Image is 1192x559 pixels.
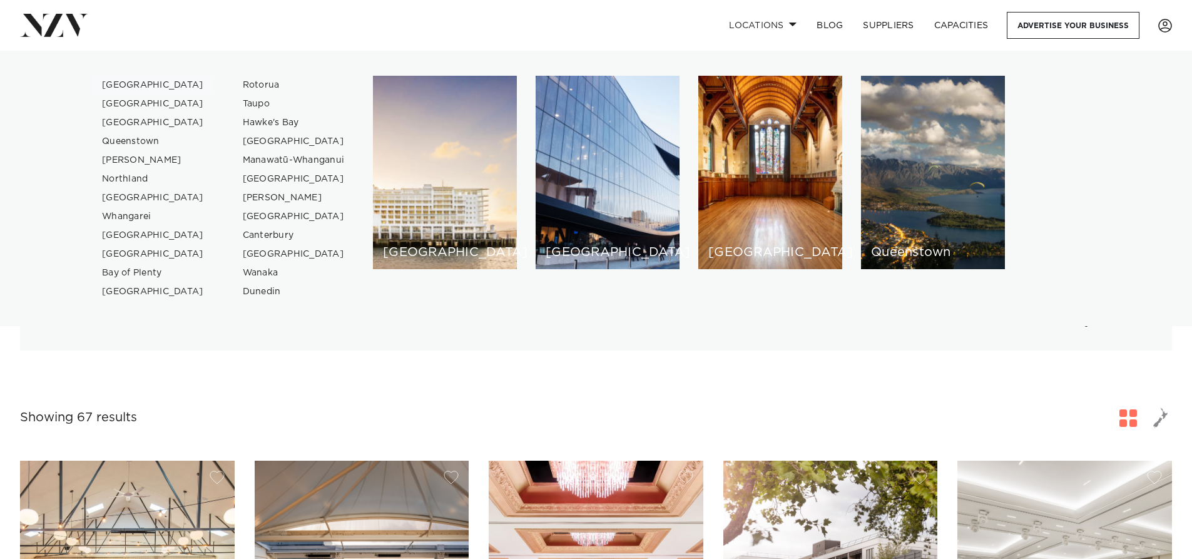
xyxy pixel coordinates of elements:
[92,245,214,264] a: [GEOGRAPHIC_DATA]
[233,188,355,207] a: [PERSON_NAME]
[92,151,214,170] a: [PERSON_NAME]
[373,76,517,269] a: Auckland venues [GEOGRAPHIC_DATA]
[233,132,355,151] a: [GEOGRAPHIC_DATA]
[861,76,1005,269] a: Queenstown venues Queenstown
[233,264,355,282] a: Wanaka
[233,282,355,301] a: Dunedin
[92,113,214,132] a: [GEOGRAPHIC_DATA]
[233,151,355,170] a: Manawatū-Whanganui
[92,132,214,151] a: Queenstown
[20,14,88,36] img: nzv-logo.png
[92,207,214,226] a: Whangarei
[92,226,214,245] a: [GEOGRAPHIC_DATA]
[92,188,214,207] a: [GEOGRAPHIC_DATA]
[698,76,842,269] a: Christchurch venues [GEOGRAPHIC_DATA]
[92,282,214,301] a: [GEOGRAPHIC_DATA]
[92,95,214,113] a: [GEOGRAPHIC_DATA]
[233,113,355,132] a: Hawke's Bay
[92,76,214,95] a: [GEOGRAPHIC_DATA]
[92,170,214,188] a: Northland
[233,245,355,264] a: [GEOGRAPHIC_DATA]
[233,226,355,245] a: Canterbury
[233,95,355,113] a: Taupo
[92,264,214,282] a: Bay of Plenty
[924,12,999,39] a: Capacities
[20,408,137,428] div: Showing 67 results
[1007,12,1139,39] a: Advertise your business
[871,246,995,259] h6: Queenstown
[853,12,924,39] a: SUPPLIERS
[546,246,670,259] h6: [GEOGRAPHIC_DATA]
[719,12,807,39] a: Locations
[536,76,680,269] a: Wellington venues [GEOGRAPHIC_DATA]
[233,207,355,226] a: [GEOGRAPHIC_DATA]
[708,246,832,259] h6: [GEOGRAPHIC_DATA]
[383,246,507,259] h6: [GEOGRAPHIC_DATA]
[233,76,355,95] a: Rotorua
[807,12,853,39] a: BLOG
[233,170,355,188] a: [GEOGRAPHIC_DATA]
